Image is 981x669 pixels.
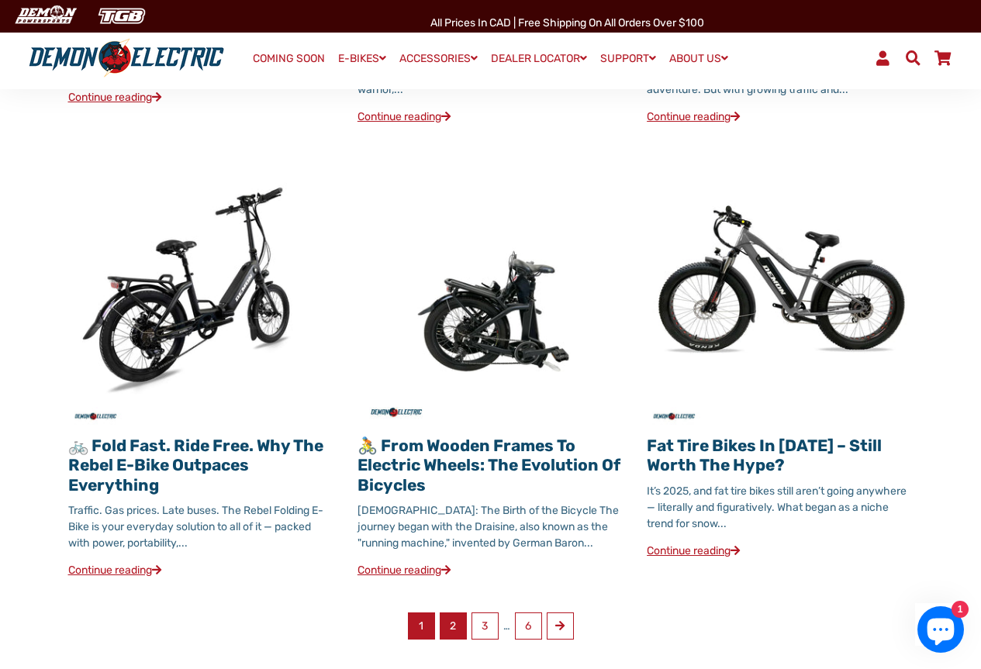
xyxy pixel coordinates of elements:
[8,3,82,29] img: Demon Electric
[333,47,392,70] a: E-BIKES
[664,47,734,70] a: ABOUT US
[430,16,704,29] span: All Prices in CAD | Free shipping on all orders over $100
[647,110,740,123] a: Continue reading
[358,502,623,551] div: [DEMOGRAPHIC_DATA]: The Birth of the Bicycle The journey began with the Draisine, also known as t...
[358,564,451,577] a: Continue reading
[358,110,451,123] a: Continue reading
[358,159,623,425] img: 🚴 From Wooden Frames to Electric Wheels: The Evolution of Bicycles
[647,159,913,425] img: Fat Tire Bikes in 2025 – Still Worth the Hype?
[472,612,499,640] a: 3
[23,38,230,78] img: Demon Electric logo
[503,618,510,634] span: …
[68,502,334,551] div: Traffic. Gas prices. Late buses. The Rebel Folding E-Bike is your everyday solution to all of it ...
[408,612,435,640] span: 1
[913,606,969,657] inbox-online-store-chat: Shopify online store chat
[358,436,620,494] a: 🚴 From Wooden Frames to Electric Wheels: The Evolution of Bicycles
[647,436,882,474] a: Fat Tire Bikes in [DATE] – Still Worth the Hype?
[440,612,467,640] a: 2
[68,159,334,425] img: 🚲 Fold Fast. Ride Free. Why the Rebel E-Bike Outpaces Everything
[595,47,661,70] a: SUPPORT
[485,47,592,70] a: DEALER LOCATOR
[90,3,154,29] img: TGB Canada
[68,436,323,494] a: 🚲 Fold Fast. Ride Free. Why the Rebel E-Bike Outpaces Everything
[68,91,161,104] a: Continue reading
[68,564,161,577] a: Continue reading
[247,48,330,70] a: COMING SOON
[647,544,740,557] a: Continue reading
[515,612,542,640] a: 6
[647,483,913,532] div: It’s 2025, and fat tire bikes still aren’t going anywhere — literally and figuratively. What bega...
[394,47,483,70] a: ACCESSORIES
